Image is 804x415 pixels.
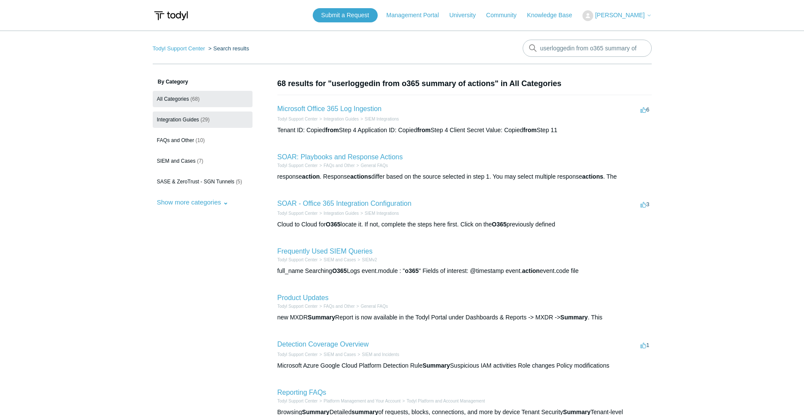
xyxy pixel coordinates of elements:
li: SIEM and Cases [317,351,356,358]
li: Todyl Support Center [277,210,318,217]
li: SIEM Integrations [359,116,399,122]
li: SIEM and Cases [317,257,356,263]
a: SIEM and Incidents [362,352,399,357]
a: Todyl Support Center [277,304,318,309]
a: All Categories (68) [153,91,253,107]
div: Cloud to Cloud for locate it. If not, complete the steps here first. Click on the previously defined [277,220,652,229]
a: Management Portal [386,11,447,20]
em: actions [582,173,603,180]
a: Integration Guides (29) [153,111,253,128]
button: Show more categories [153,194,233,210]
em: from [326,127,339,133]
a: Todyl Support Center [277,117,318,121]
span: (5) [236,179,242,185]
span: 3 [641,201,649,207]
h1: 68 results for "userloggedin from o365 summary of actions" in All Categories [277,78,652,90]
a: SIEMv2 [362,257,377,262]
li: Integration Guides [317,210,359,217]
span: (68) [191,96,200,102]
em: actions [350,173,371,180]
li: Todyl Support Center [153,45,207,52]
li: SIEM Integrations [359,210,399,217]
a: General FAQs [360,163,388,168]
h3: By Category [153,78,253,86]
a: Frequently Used SIEM Queries [277,248,373,255]
li: Todyl Support Center [277,162,318,169]
em: action [522,267,539,274]
a: Integration Guides [323,211,359,216]
a: FAQs and Other [323,163,354,168]
a: SOAR - Office 365 Integration Configuration [277,200,412,207]
a: Todyl Support Center [277,257,318,262]
em: O365 [492,221,506,228]
a: Todyl Support Center [153,45,205,52]
a: FAQs and Other [323,304,354,309]
li: Todyl Support Center [277,303,318,310]
span: 1 [641,342,649,348]
a: Product Updates [277,294,329,301]
a: SASE & ZeroTrust - SGN Tunnels (5) [153,173,253,190]
div: response . Response differ based on the source selected in step 1. You may select multiple respon... [277,172,652,181]
input: Search [523,40,652,57]
span: FAQs and Other [157,137,194,143]
li: Integration Guides [317,116,359,122]
li: FAQs and Other [317,303,354,310]
em: from [523,127,536,133]
div: Microsoft Azure Google Cloud Platform Detection Rule Suspicious IAM activities Role changes Polic... [277,361,652,370]
a: Todyl Support Center [277,211,318,216]
li: Todyl Support Center [277,398,318,404]
li: Platform Management and Your Account [317,398,400,404]
li: Todyl Support Center [277,116,318,122]
a: Detection Coverage Overview [277,341,369,348]
em: Summary [308,314,335,321]
div: new MXDR Report is now available in the Todyl Portal under Dashboards & Reports -> MXDR -> . This [277,313,652,322]
button: [PERSON_NAME] [582,10,651,21]
em: action [302,173,320,180]
a: SIEM Integrations [365,117,399,121]
a: Todyl Support Center [277,399,318,403]
a: University [449,11,484,20]
em: Summary [561,314,588,321]
span: (10) [196,137,205,143]
li: SIEM and Incidents [356,351,399,358]
span: (29) [200,117,209,123]
em: O365 [326,221,340,228]
a: Submit a Request [313,8,378,22]
a: FAQs and Other (10) [153,132,253,149]
a: Reporting FAQs [277,389,327,396]
a: Platform Management and Your Account [323,399,400,403]
em: Summary [422,362,450,369]
li: Todyl Support Center [277,351,318,358]
a: SIEM and Cases [323,257,356,262]
li: General FAQs [355,162,388,169]
li: SIEMv2 [356,257,377,263]
li: Search results [206,45,249,52]
a: Todyl Platform and Account Management [407,399,485,403]
a: Todyl Support Center [277,352,318,357]
a: Microsoft Office 365 Log Ingestion [277,105,382,112]
li: FAQs and Other [317,162,354,169]
div: full_name Searching Logs event.module : " " Fields of interest: @timestamp event. event.code file [277,266,652,276]
span: All Categories [157,96,189,102]
span: SIEM and Cases [157,158,196,164]
a: SIEM and Cases [323,352,356,357]
li: Todyl Platform and Account Management [400,398,485,404]
a: Community [486,11,525,20]
a: SIEM and Cases (7) [153,153,253,169]
img: Todyl Support Center Help Center home page [153,8,189,24]
a: Integration Guides [323,117,359,121]
div: Tenant ID: Copied Step 4 Application ID: Copied Step 4 Client Secret Value: Copied Step 11 [277,126,652,135]
a: Todyl Support Center [277,163,318,168]
em: o365 [405,267,419,274]
a: Knowledge Base [527,11,581,20]
span: (7) [197,158,203,164]
a: SOAR: Playbooks and Response Actions [277,153,403,161]
span: [PERSON_NAME] [595,12,644,19]
a: General FAQs [360,304,388,309]
a: SIEM Integrations [365,211,399,216]
em: O365 [332,267,347,274]
span: Integration Guides [157,117,199,123]
span: SASE & ZeroTrust - SGN Tunnels [157,179,234,185]
li: General FAQs [355,303,388,310]
em: from [417,127,431,133]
